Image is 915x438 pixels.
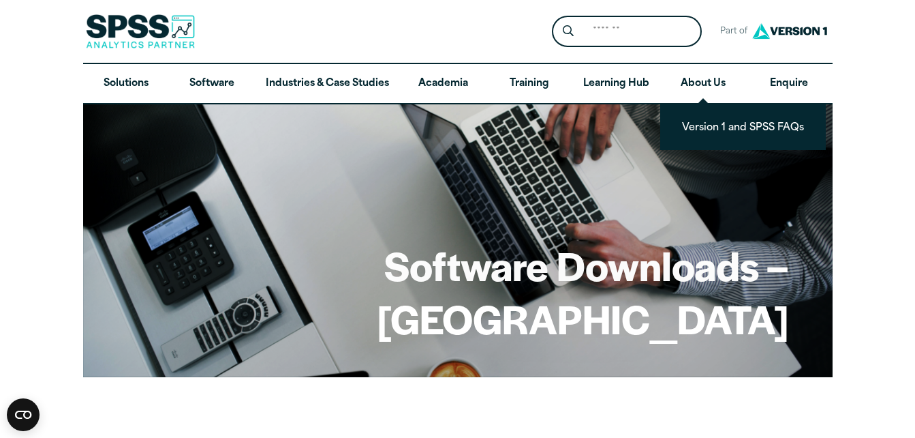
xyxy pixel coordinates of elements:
a: Academia [400,64,486,104]
a: Training [486,64,572,104]
a: About Us [660,64,746,104]
nav: Desktop version of site main menu [83,64,833,104]
a: Learning Hub [572,64,660,104]
ul: About Us [660,103,826,150]
button: Search magnifying glass icon [555,19,580,44]
a: Software [169,64,255,104]
img: SPSS Analytics Partner [86,14,195,48]
img: Version1 Logo [749,18,831,44]
a: Version 1 and SPSS FAQs [671,114,815,139]
svg: Search magnifying glass icon [563,25,574,37]
form: Site Header Search Form [552,16,702,48]
a: Enquire [746,64,832,104]
a: Industries & Case Studies [255,64,400,104]
span: Part of [713,22,749,42]
h1: Software Downloads – [GEOGRAPHIC_DATA] [127,239,789,345]
a: Solutions [83,64,169,104]
button: Open CMP widget [7,398,40,431]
